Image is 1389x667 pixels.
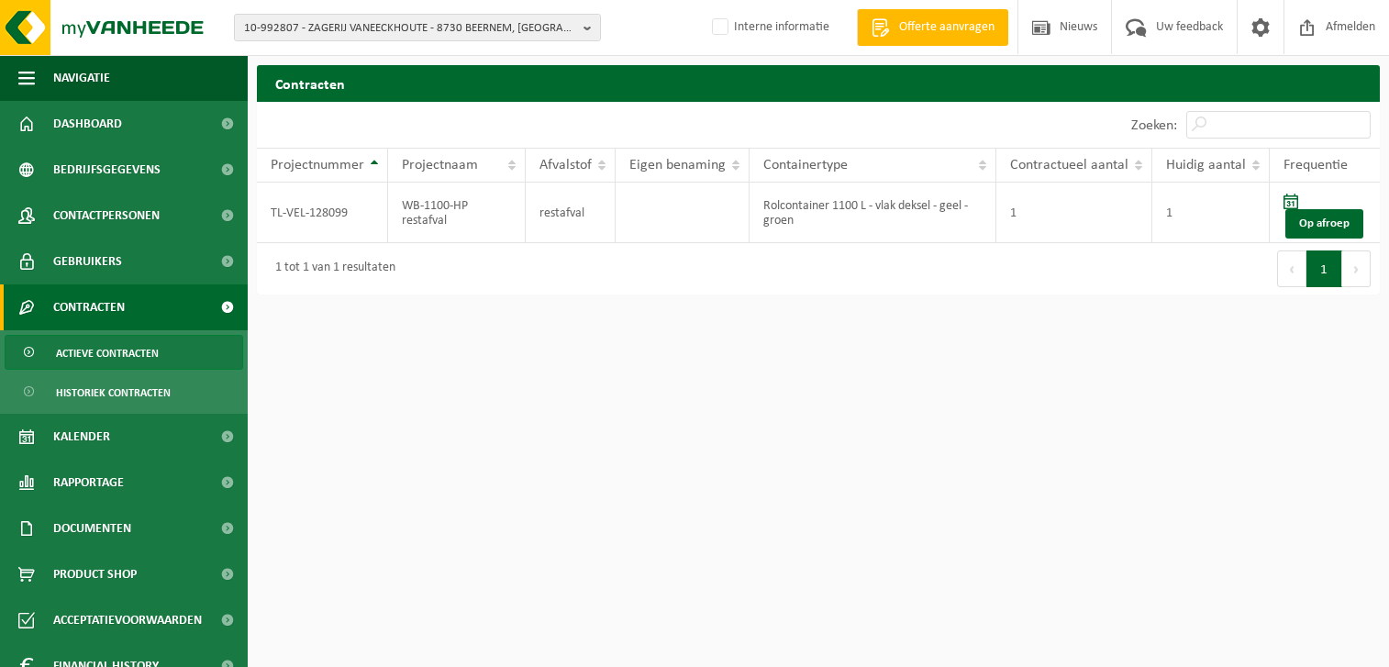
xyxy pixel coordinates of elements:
span: Huidig aantal [1166,158,1246,172]
span: Rapportage [53,460,124,506]
span: Bedrijfsgegevens [53,147,161,193]
span: Gebruikers [53,239,122,284]
button: 1 [1306,250,1342,287]
span: Frequentie [1283,158,1348,172]
a: Historiek contracten [5,374,243,409]
span: Projectnummer [271,158,364,172]
span: Contactpersonen [53,193,160,239]
span: Contractueel aantal [1010,158,1128,172]
td: 1 [996,183,1152,243]
span: Acceptatievoorwaarden [53,597,202,643]
button: Previous [1277,250,1306,287]
span: Projectnaam [402,158,478,172]
span: Contracten [53,284,125,330]
span: Containertype [763,158,848,172]
span: Navigatie [53,55,110,101]
span: Historiek contracten [56,375,171,410]
div: 1 tot 1 van 1 resultaten [266,252,395,285]
a: Op afroep [1285,209,1363,239]
span: Product Shop [53,551,137,597]
td: 1 [1152,183,1270,243]
span: Eigen benaming [629,158,726,172]
span: Offerte aanvragen [895,18,999,37]
button: 10-992807 - ZAGERIJ VANEECKHOUTE - 8730 BEERNEM, [GEOGRAPHIC_DATA] [234,14,601,41]
td: WB-1100-HP restafval [388,183,526,243]
a: Actieve contracten [5,335,243,370]
td: Rolcontainer 1100 L - vlak deksel - geel - groen [750,183,996,243]
h2: Contracten [257,65,1380,101]
td: restafval [526,183,616,243]
td: TL-VEL-128099 [257,183,388,243]
span: 10-992807 - ZAGERIJ VANEECKHOUTE - 8730 BEERNEM, [GEOGRAPHIC_DATA] [244,15,576,42]
span: Actieve contracten [56,336,159,371]
a: Offerte aanvragen [857,9,1008,46]
span: Kalender [53,414,110,460]
label: Interne informatie [708,14,829,41]
label: Zoeken: [1131,118,1177,133]
button: Next [1342,250,1371,287]
span: Documenten [53,506,131,551]
span: Afvalstof [539,158,592,172]
span: Dashboard [53,101,122,147]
